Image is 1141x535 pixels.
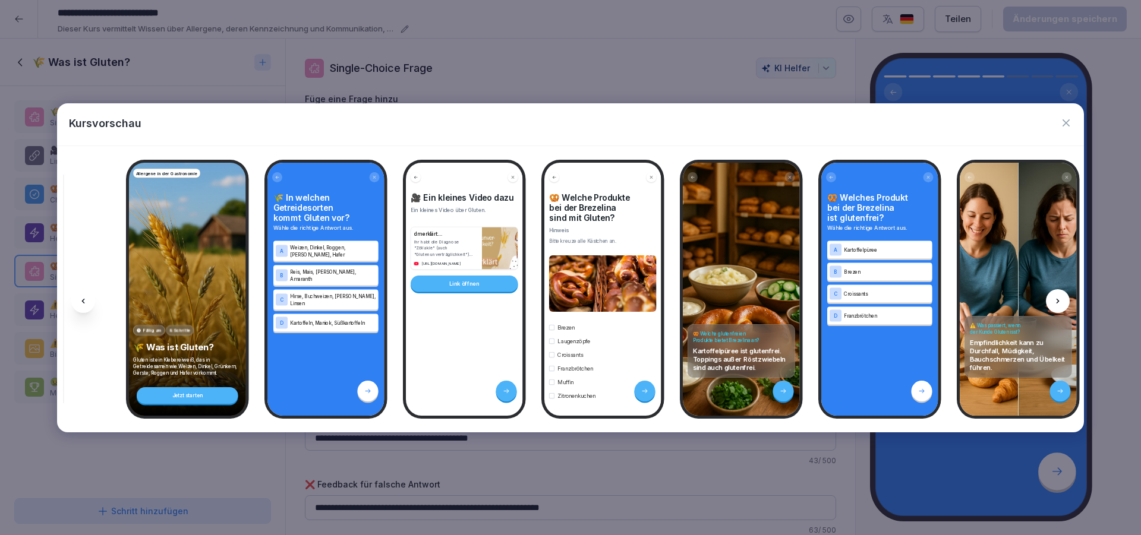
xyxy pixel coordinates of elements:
p: Kartoffelpüree [844,246,930,253]
div: Jetzt starten [137,387,238,404]
p: Laugenzöpfe [557,337,590,345]
p: Weizen, Dinkel, Roggen, [PERSON_NAME], Hafer [290,243,376,258]
img: maxresdefault.jpg [482,227,518,269]
p: [URL][DOMAIN_NAME] [422,261,462,266]
p: A [834,247,837,252]
h4: 🥨 Welche glutenfreien Produkte bietet Brezelina an? [693,330,790,343]
p: C [834,291,837,296]
h4: 🥨 Welche Produkte bei der Brezelina sind mit Gluten? [549,192,657,223]
p: D [834,313,837,318]
p: 🌾 Was ist Gluten? [133,341,242,353]
p: Kartoffelpüree ist glutenfrei. Toppings außer Röstzwiebeln sind auch glutenfrei. [693,346,790,371]
p: B [834,269,837,274]
p: Franzbrötchen [557,365,593,372]
p: Zitronenkuchen [557,392,595,400]
img: uep1hw8gaaly1tqkikh8nzr9.png [549,255,657,312]
h4: 🎥 Ein kleines Video dazu [411,192,518,202]
h4: ⚠️ Was passiert, wenn der Kunde Gluten isst? [970,322,1067,335]
p: Croissants [844,290,930,297]
p: Brezen [557,324,575,331]
p: Franzbrötchen [844,312,930,319]
p: Ein kleines Video über Gluten. [411,206,518,214]
p: Empfindlichkeit kann zu Durchfall, Müdigkeit, Bauchschmerzen und Übelkeit führen. [970,338,1067,371]
p: Hirse, Buchweizen, [PERSON_NAME], Linsen [290,292,376,306]
p: Wähle die richtige Antwort aus. [273,224,379,232]
p: B [280,273,283,278]
h4: 🌾 In welchen Getreidesorten kommt Gluten vor? [273,192,379,223]
p: Allergene in der Gastronomie [136,170,198,176]
p: Reis, Mais, [PERSON_NAME], Amaranth [290,268,376,282]
img: favicon.ico [414,261,419,266]
div: Link öffnen [411,276,518,292]
p: Wähle die richtige Antwort aus. [827,224,932,232]
p: Kursvorschau [69,115,141,131]
p: C [280,297,283,302]
p: A [280,248,283,254]
h4: 🥨 Welches Produkt bei der Brezelina ist glutenfrei? [827,192,932,223]
p: Brezen [844,268,930,275]
p: 8 Schritte [169,327,191,334]
p: Hinweis [549,226,657,234]
p: Muffin [557,378,573,386]
p: dm erklärt: Glutenunverträglichkeit oder Zöliakie - was ist das eigentlich? [414,230,477,237]
p: Kartoffeln, Maniok, Süßkartoffeln [290,319,376,326]
p: Fällig am [143,327,162,334]
p: Gluten ist ein Klebereiweiß, das in Getreidesamen wie Weizen, Dinkel, Grünkern, Gerste, Roggen un... [133,356,242,376]
p: D [280,320,283,325]
p: Ihr habt die Diagnose "Zöliakie" (auch "Glutenunverträglichkeit") erhalten oder eine Freundin lei... [414,238,477,257]
div: Bitte kreuze alle Kästchen an. [549,238,657,245]
p: Croissants [557,351,584,359]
